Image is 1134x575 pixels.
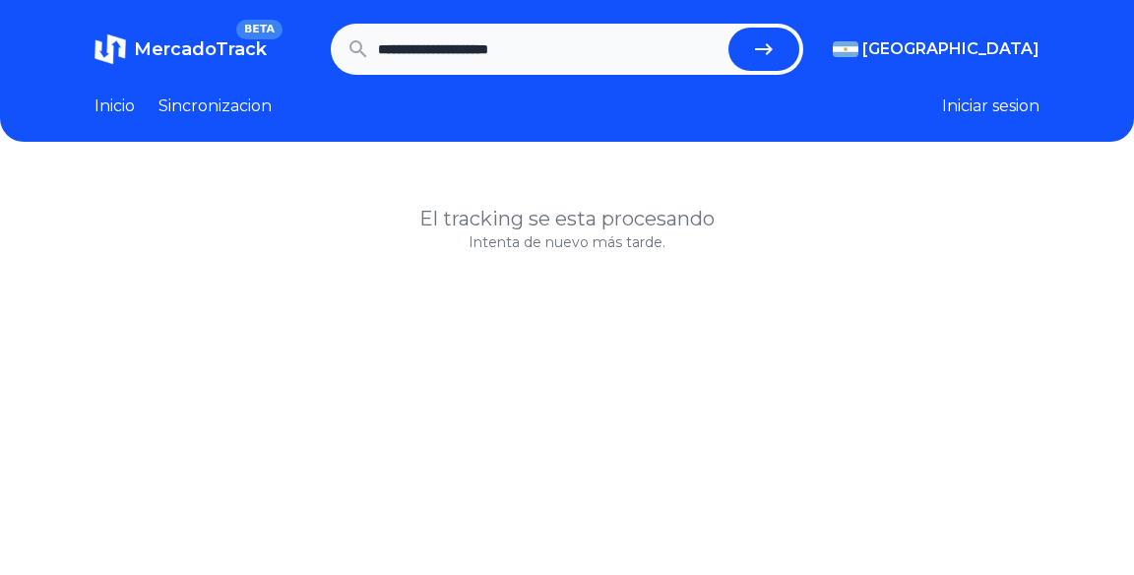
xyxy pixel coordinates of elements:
[833,41,858,57] img: Argentina
[134,38,267,60] span: MercadoTrack
[94,33,126,65] img: MercadoTrack
[94,95,135,118] a: Inicio
[862,37,1039,61] span: [GEOGRAPHIC_DATA]
[833,37,1039,61] button: [GEOGRAPHIC_DATA]
[94,205,1039,232] h1: El tracking se esta procesando
[236,20,283,39] span: BETA
[94,33,267,65] a: MercadoTrackBETA
[158,95,272,118] a: Sincronizacion
[94,232,1039,252] p: Intenta de nuevo más tarde.
[942,95,1039,118] button: Iniciar sesion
